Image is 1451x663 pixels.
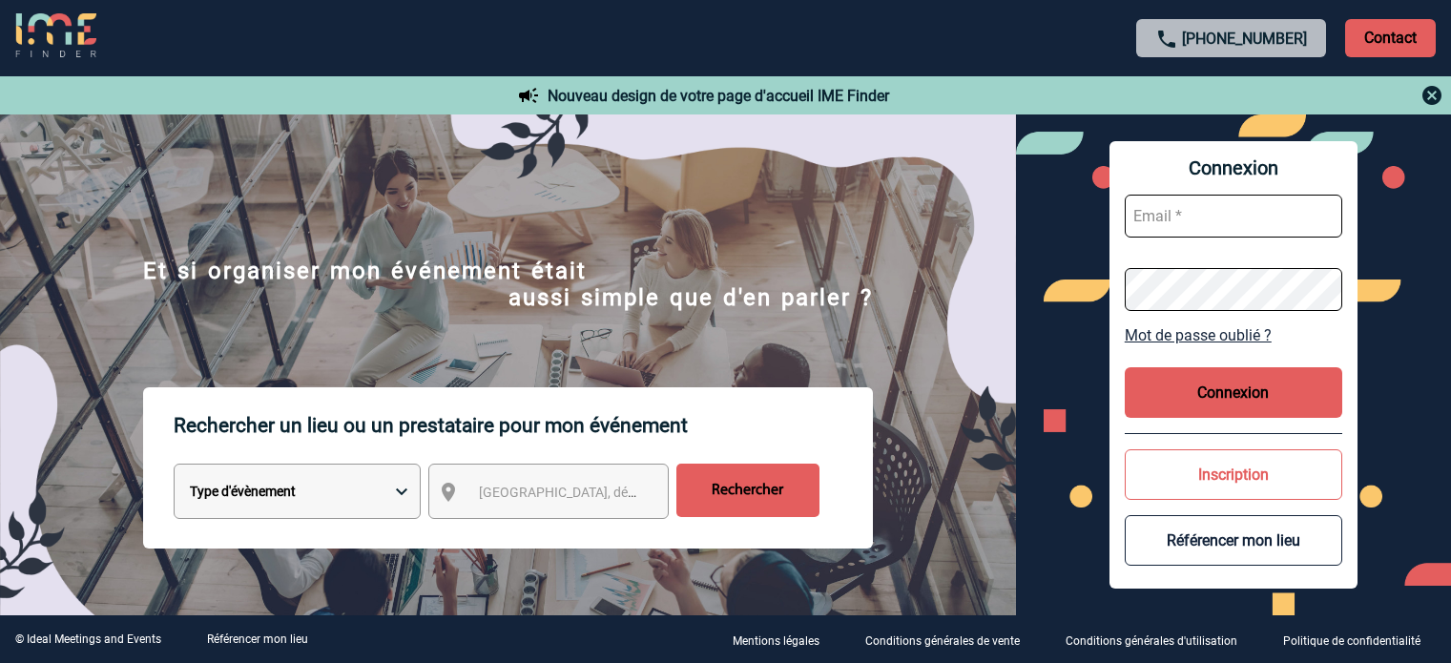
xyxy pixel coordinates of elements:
[1283,634,1420,648] p: Politique de confidentialité
[174,387,873,464] p: Rechercher un lieu ou un prestataire pour mon événement
[1125,449,1342,500] button: Inscription
[733,634,819,648] p: Mentions légales
[15,632,161,646] div: © Ideal Meetings and Events
[717,631,850,649] a: Mentions légales
[1125,515,1342,566] button: Référencer mon lieu
[1066,634,1237,648] p: Conditions générales d'utilisation
[1125,367,1342,418] button: Connexion
[1182,30,1307,48] a: [PHONE_NUMBER]
[1125,326,1342,344] a: Mot de passe oublié ?
[1345,19,1436,57] p: Contact
[1268,631,1451,649] a: Politique de confidentialité
[207,632,308,646] a: Référencer mon lieu
[1155,28,1178,51] img: call-24-px.png
[850,631,1050,649] a: Conditions générales de vente
[1125,156,1342,179] span: Connexion
[1125,195,1342,238] input: Email *
[676,464,819,517] input: Rechercher
[1050,631,1268,649] a: Conditions générales d'utilisation
[865,634,1020,648] p: Conditions générales de vente
[479,485,744,500] span: [GEOGRAPHIC_DATA], département, région...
